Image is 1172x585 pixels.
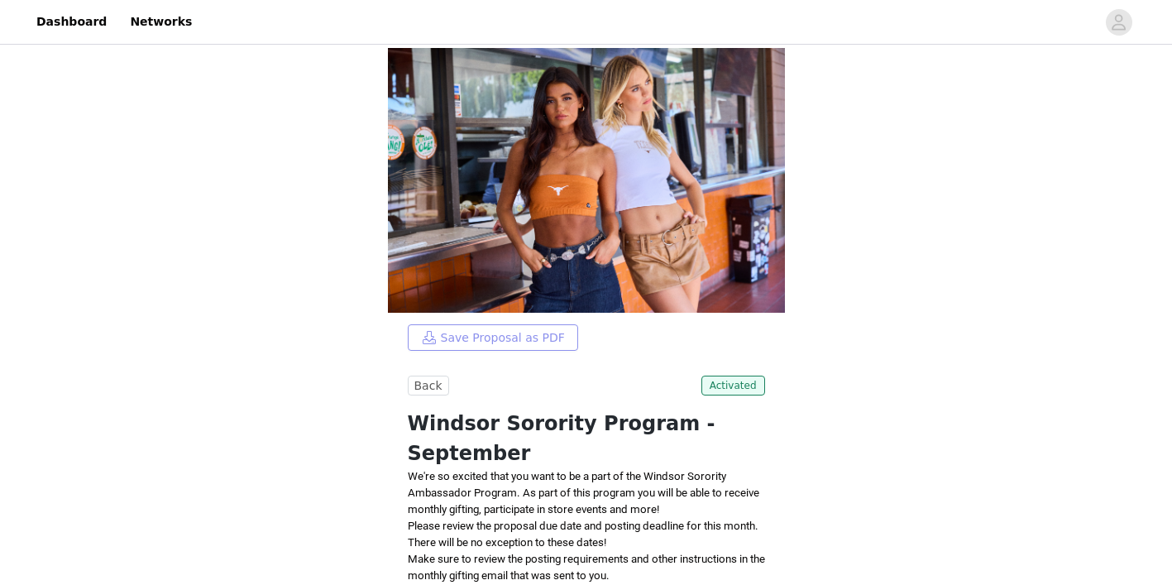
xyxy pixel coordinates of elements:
[408,324,578,351] button: Save Proposal as PDF
[408,470,759,515] span: We're so excited that you want to be a part of the Windsor Sorority Ambassador Program. As part o...
[26,3,117,41] a: Dashboard
[1111,9,1127,36] div: avatar
[408,520,758,549] span: Please review the proposal due date and posting deadline for this month. There will be no excepti...
[701,376,765,396] span: Activated
[408,553,765,582] span: Make sure to review the posting requirements and other instructions in the monthly gifting email ...
[388,48,785,313] img: campaign image
[408,376,449,396] button: Back
[120,3,202,41] a: Networks
[408,409,765,468] h1: Windsor Sorority Program - September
